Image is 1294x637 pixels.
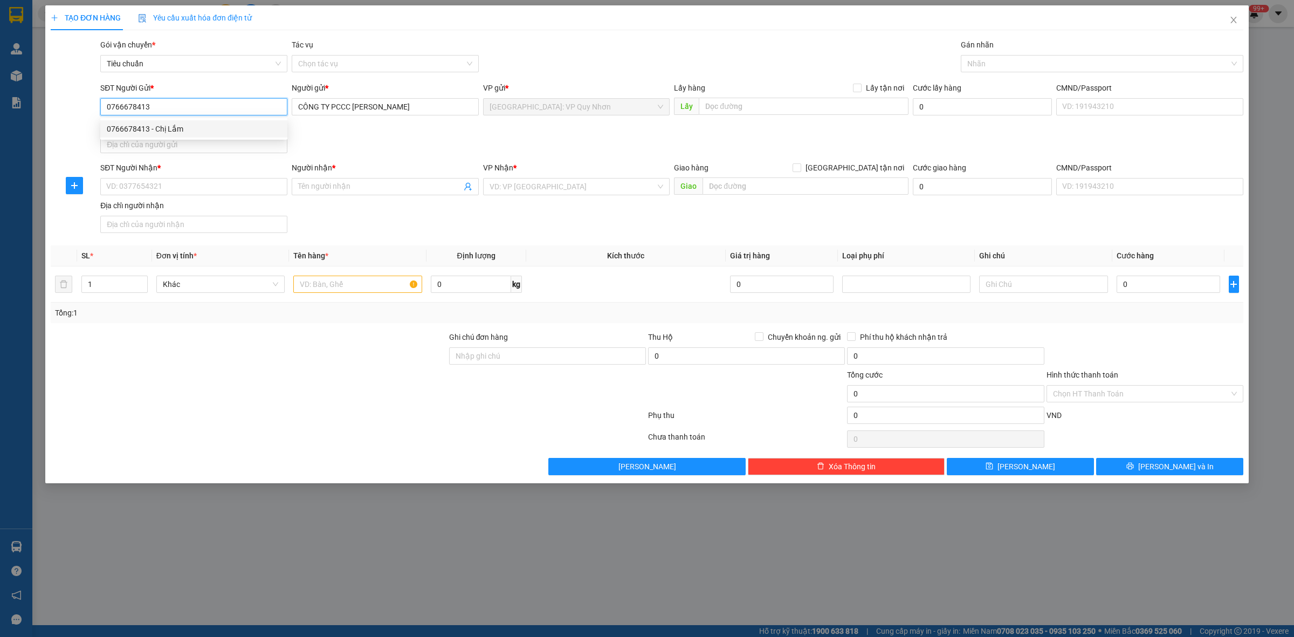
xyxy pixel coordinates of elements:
[449,333,508,341] label: Ghi chú đơn hàng
[292,162,479,174] div: Người nhận
[674,163,708,172] span: Giao hàng
[100,40,155,49] span: Gói vận chuyển
[293,251,328,260] span: Tên hàng
[483,82,670,94] div: VP gửi
[829,461,876,472] span: Xóa Thông tin
[997,461,1055,472] span: [PERSON_NAME]
[913,178,1052,195] input: Cước giao hàng
[648,333,673,341] span: Thu Hộ
[847,371,883,379] span: Tổng cước
[1229,276,1239,293] button: plus
[703,177,908,195] input: Dọc đường
[862,82,908,94] span: Lấy tận nơi
[163,276,278,292] span: Khác
[699,98,908,115] input: Dọc đường
[66,181,82,190] span: plus
[975,245,1112,266] th: Ghi chú
[100,120,287,138] div: 0766678413 - Chị Lắm
[51,14,58,22] span: plus
[293,276,422,293] input: VD: Bàn, Ghế
[107,123,281,135] div: 0766678413 - Chị Lắm
[292,82,479,94] div: Người gửi
[51,13,121,22] span: TẠO ĐƠN HÀNG
[961,40,994,49] label: Gán nhãn
[913,84,961,92] label: Cước lấy hàng
[913,98,1052,115] input: Cước lấy hàng
[838,245,975,266] th: Loại phụ phí
[730,276,834,293] input: 0
[490,99,664,115] span: Bình Định: VP Quy Nhơn
[607,251,644,260] span: Kích thước
[674,84,705,92] span: Lấy hàng
[1096,458,1243,475] button: printer[PERSON_NAME] và In
[1229,280,1238,289] span: plus
[1056,82,1243,94] div: CMND/Passport
[674,177,703,195] span: Giao
[618,461,676,472] span: [PERSON_NAME]
[107,56,281,72] span: Tiêu chuẩn
[986,462,993,471] span: save
[817,462,824,471] span: delete
[138,14,147,23] img: icon
[913,163,966,172] label: Cước giao hàng
[100,136,287,153] input: Địa chỉ của người gửi
[55,276,72,293] button: delete
[647,409,846,428] div: Phụ thu
[730,251,770,260] span: Giá trị hàng
[1126,462,1134,471] span: printer
[511,276,522,293] span: kg
[1047,371,1118,379] label: Hình thức thanh toán
[1056,162,1243,174] div: CMND/Passport
[55,307,499,319] div: Tổng: 1
[292,40,313,49] label: Tác vụ
[81,251,90,260] span: SL
[856,331,952,343] span: Phí thu hộ khách nhận trả
[1229,16,1238,24] span: close
[748,458,945,475] button: deleteXóa Thông tin
[483,163,513,172] span: VP Nhận
[674,98,699,115] span: Lấy
[100,200,287,211] div: Địa chỉ người nhận
[449,347,646,365] input: Ghi chú đơn hàng
[979,276,1107,293] input: Ghi Chú
[66,177,83,194] button: plus
[100,216,287,233] input: Địa chỉ của người nhận
[763,331,845,343] span: Chuyển khoản ng. gửi
[464,182,472,191] span: user-add
[138,13,252,22] span: Yêu cầu xuất hóa đơn điện tử
[1117,251,1154,260] span: Cước hàng
[801,162,908,174] span: [GEOGRAPHIC_DATA] tận nơi
[1219,5,1249,36] button: Close
[100,162,287,174] div: SĐT Người Nhận
[1047,411,1062,420] span: VND
[100,82,287,94] div: SĐT Người Gửi
[457,251,495,260] span: Định lượng
[947,458,1094,475] button: save[PERSON_NAME]
[156,251,197,260] span: Đơn vị tính
[647,431,846,450] div: Chưa thanh toán
[1138,461,1214,472] span: [PERSON_NAME] và In
[548,458,745,475] button: [PERSON_NAME]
